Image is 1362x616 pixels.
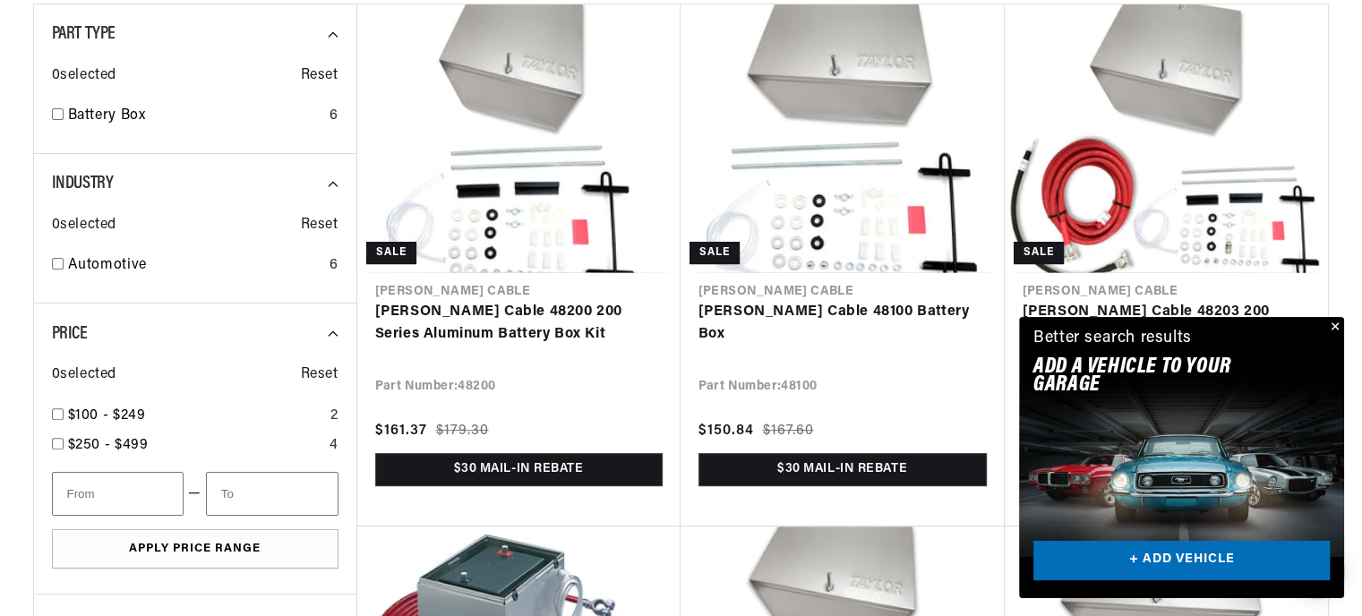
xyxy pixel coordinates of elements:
[52,214,116,237] span: 0 selected
[1033,541,1330,581] a: + ADD VEHICLE
[52,325,88,343] span: Price
[301,364,338,387] span: Reset
[301,214,338,237] span: Reset
[68,408,146,423] span: $100 - $249
[698,301,987,346] a: [PERSON_NAME] Cable 48100 Battery Box
[52,175,114,192] span: Industry
[68,438,149,452] span: $250 - $499
[68,105,322,128] a: Battery Box
[1323,317,1344,338] button: Close
[330,105,338,128] div: 6
[375,301,663,346] a: [PERSON_NAME] Cable 48200 200 Series Aluminum Battery Box Kit
[1023,301,1310,346] a: [PERSON_NAME] Cable 48203 200 Series Aluminum Battery Box Kit
[1033,358,1285,395] h2: Add A VEHICLE to your garage
[52,25,116,43] span: Part Type
[52,364,116,387] span: 0 selected
[301,64,338,88] span: Reset
[52,529,338,569] button: Apply Price Range
[1033,326,1192,352] div: Better search results
[206,472,338,516] input: To
[52,64,116,88] span: 0 selected
[188,483,201,506] span: —
[52,472,184,516] input: From
[330,254,338,278] div: 6
[330,434,338,458] div: 4
[68,254,322,278] a: Automotive
[330,405,338,428] div: 2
